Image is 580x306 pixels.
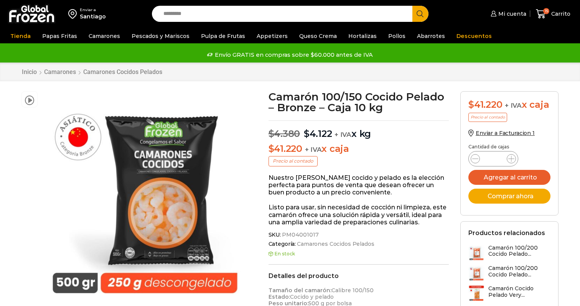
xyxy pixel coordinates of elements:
p: Nuestro [PERSON_NAME] cocido y pelado es la elección perfecta para puntos de venta que desean ofr... [269,174,449,196]
a: Pescados y Mariscos [128,29,193,43]
span: + IVA [505,102,522,109]
bdi: 41.220 [269,143,302,154]
button: Agregar al carrito [468,170,550,185]
a: Papas Fritas [38,29,81,43]
span: $ [269,128,274,139]
p: x kg [269,120,449,140]
bdi: 4.380 [269,128,300,139]
p: Cantidad de cajas [468,144,550,150]
span: $ [269,143,274,154]
strong: Estado: [269,293,290,300]
h3: Camarón 100/200 Cocido Pelado... [488,245,550,258]
div: Santiago [80,13,106,20]
p: Listo para usar, sin necesidad de cocción ni limpieza, este camarón ofrece una solución rápida y ... [269,204,449,226]
span: + IVA [305,146,322,153]
a: Camarones [85,29,124,43]
button: Search button [412,6,428,22]
bdi: 41.220 [468,99,502,110]
span: $ [304,128,310,139]
a: Inicio [21,68,37,76]
h2: Detalles del producto [269,272,449,280]
a: Enviar a Facturacion 1 [468,130,535,137]
span: $ [468,99,474,110]
p: x caja [269,143,449,155]
a: Mi cuenta [489,6,526,21]
a: Pulpa de Frutas [197,29,249,43]
a: Camarón 100/200 Cocido Pelado... [468,245,550,261]
span: Categoría: [269,241,449,247]
a: Queso Crema [295,29,341,43]
a: Hortalizas [344,29,381,43]
strong: Tamaño del camarón: [269,287,331,294]
a: Tienda [7,29,35,43]
p: Precio al contado [468,113,507,122]
h3: Camarón Cocido Pelado Very... [488,285,550,298]
h3: Camarón 100/200 Cocido Pelado... [488,265,550,278]
a: 15 Carrito [534,5,572,23]
span: Enviar a Facturacion 1 [476,130,535,137]
a: Descuentos [453,29,496,43]
div: Enviar a [80,7,106,13]
a: Abarrotes [413,29,449,43]
h1: Camarón 100/150 Cocido Pelado – Bronze – Caja 10 kg [269,91,449,113]
p: En stock [269,251,449,257]
a: Camarones Cocidos Pelados [83,68,163,76]
a: Camarón Cocido Pelado Very... [468,285,550,302]
img: address-field-icon.svg [68,7,80,20]
div: x caja [468,99,550,110]
span: Carrito [549,10,570,18]
span: SKU: [269,232,449,238]
button: Comprar ahora [468,189,550,204]
bdi: 4.122 [304,128,332,139]
span: + IVA [334,131,351,138]
span: 15 [543,8,549,14]
p: Precio al contado [269,156,318,166]
span: PM04001017 [281,232,319,238]
span: Mi cuenta [496,10,526,18]
nav: Breadcrumb [21,68,163,76]
a: Camarón 100/200 Cocido Pelado... [468,265,550,281]
a: Camarones Cocidos Pelados [296,241,374,247]
input: Product quantity [486,153,501,164]
a: Appetizers [253,29,292,43]
img: Camarón 100/150 Cocido Pelado [41,91,252,302]
h2: Productos relacionados [468,229,545,237]
a: Pollos [384,29,409,43]
a: Camarones [44,68,76,76]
